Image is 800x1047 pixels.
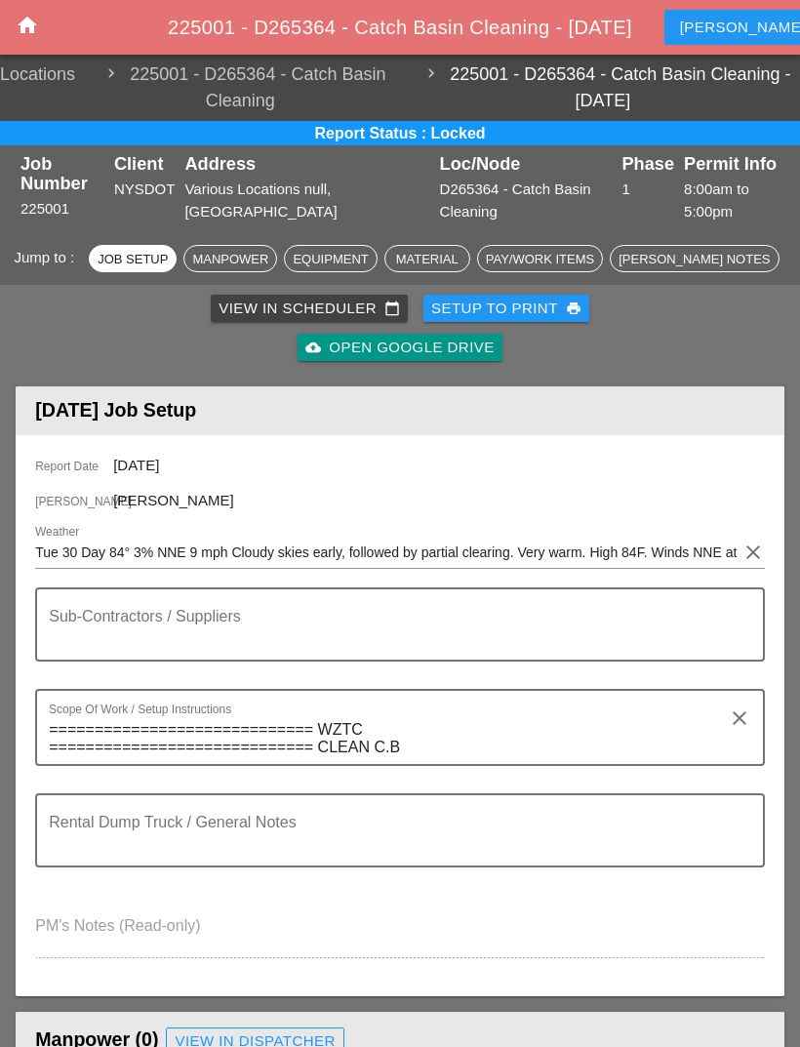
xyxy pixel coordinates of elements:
div: Open Google Drive [305,337,494,359]
i: home [16,14,39,37]
button: Setup to Print [423,295,589,322]
span: Report Date [35,458,113,475]
div: Various Locations null, [GEOGRAPHIC_DATA] [184,179,429,222]
button: [PERSON_NAME] Notes [610,245,779,272]
div: Material [393,250,461,269]
textarea: Scope Of Work / Setup Instructions [49,714,736,764]
button: Material [384,245,470,272]
i: calendar_today [384,301,400,316]
header: [DATE] Job Setup [16,386,784,434]
i: cloud_upload [305,340,321,355]
span: 225001 - D265364 - Catch Basin Cleaning [75,61,406,114]
div: Loc/Node [440,154,613,174]
div: Pay/Work Items [486,250,594,269]
div: 8:00am to 5:00pm [684,179,780,222]
button: Equipment [284,245,377,272]
div: Job Number [20,154,104,193]
span: [PERSON_NAME] [35,493,113,510]
i: clear [728,706,751,730]
div: Manpower [192,250,268,269]
span: 225001 - D265364 - Catch Basin Cleaning - [DATE] [168,17,632,38]
button: Job Setup [89,245,177,272]
span: [DATE] [113,457,159,473]
div: View in Scheduler [219,298,400,320]
div: Equipment [293,250,368,269]
span: Jump to : [14,249,82,265]
i: print [566,301,581,316]
div: Permit Info [684,154,780,174]
i: clear [741,541,765,564]
div: Setup to Print [431,298,581,320]
span: [PERSON_NAME] [113,492,233,508]
div: NYSDOT [114,179,176,201]
div: 1 [621,179,674,201]
div: Job Setup [98,250,168,269]
a: Open Google Drive [298,334,501,361]
a: View in Scheduler [211,295,408,322]
div: D265364 - Catch Basin Cleaning [440,179,613,222]
button: Pay/Work Items [477,245,603,272]
div: Address [184,154,429,174]
textarea: PM's Notes (Read-only) [35,910,765,957]
button: Manpower [183,245,277,272]
input: Weather [35,537,738,568]
div: 225001 [20,198,104,221]
div: Client [114,154,176,174]
div: Phase [621,154,674,174]
textarea: Sub-Contractors / Suppliers [49,613,736,660]
textarea: Rental Dump Truck / General Notes [49,819,736,866]
div: [PERSON_NAME] Notes [619,250,770,269]
a: 225001 - D265364 - Catch Basin Cleaning - [DATE] [406,61,800,114]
